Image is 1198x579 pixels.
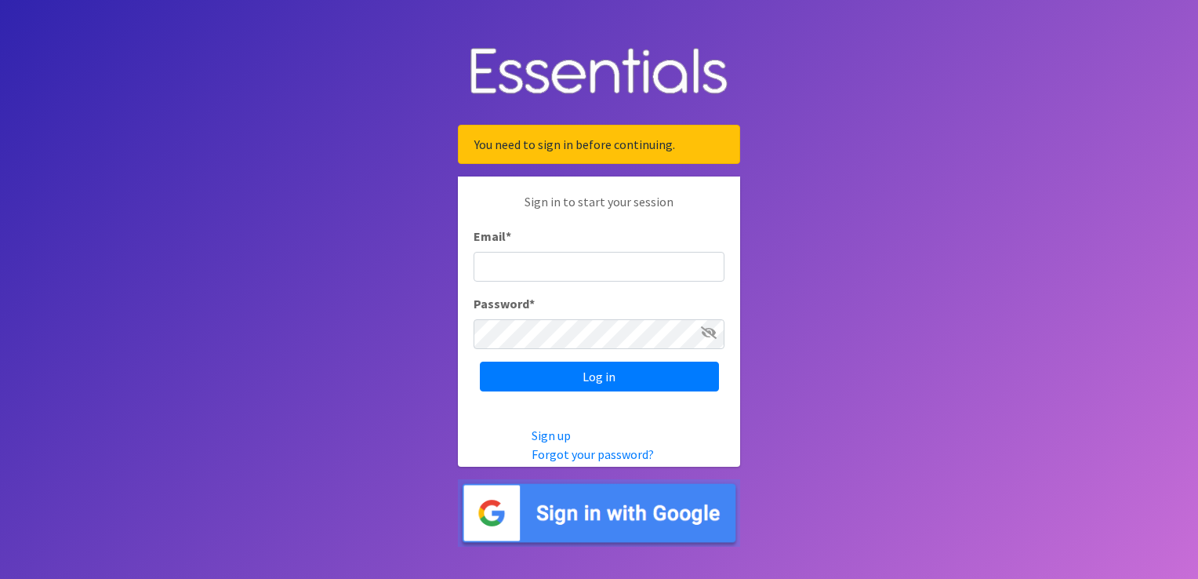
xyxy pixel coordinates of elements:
label: Password [474,294,535,313]
img: Human Essentials [458,32,740,113]
a: Sign up [532,428,571,443]
div: You need to sign in before continuing. [458,125,740,164]
img: Sign in with Google [458,479,740,548]
p: Sign in to start your session [474,192,724,227]
label: Email [474,227,511,246]
abbr: required [506,228,511,244]
abbr: required [529,296,535,311]
a: Forgot your password? [532,446,654,462]
input: Log in [480,362,719,391]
